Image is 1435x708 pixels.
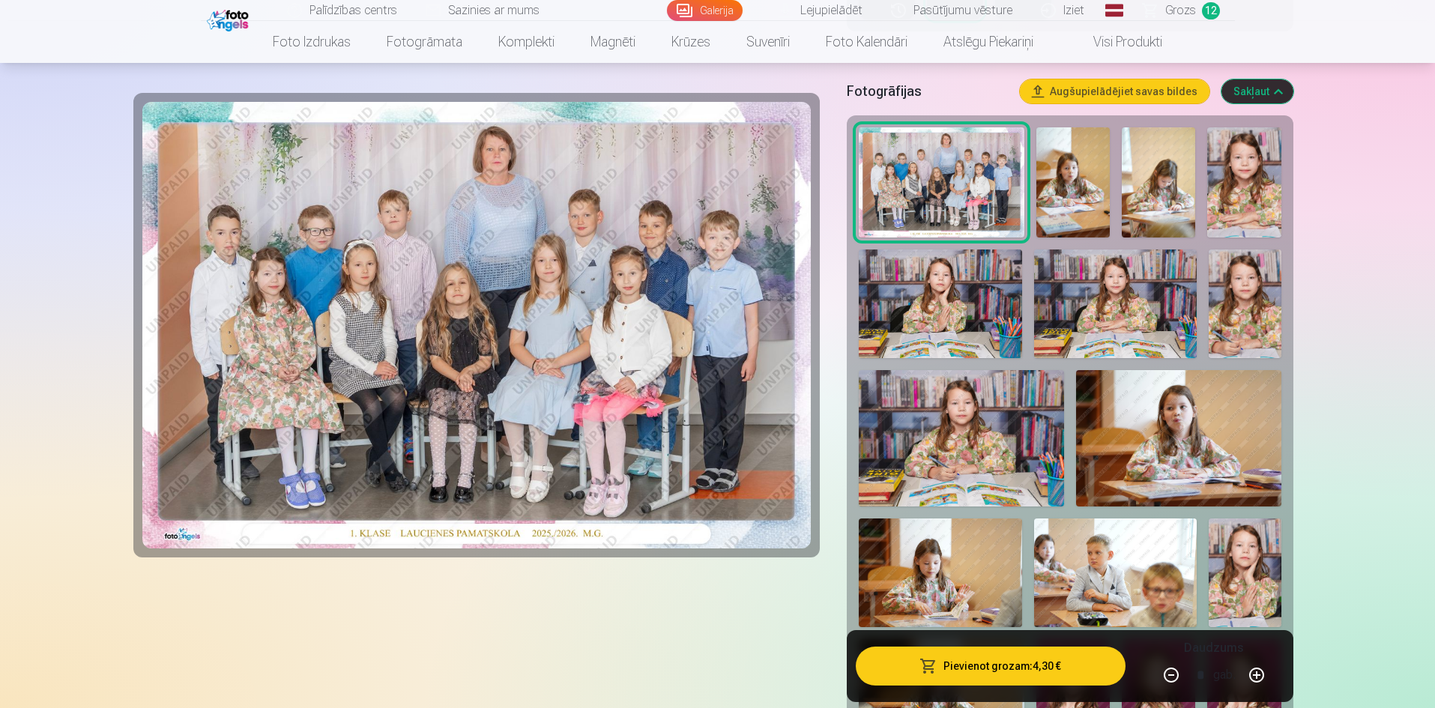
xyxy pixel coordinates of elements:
[480,21,573,63] a: Komplekti
[1051,21,1180,63] a: Visi produkti
[925,21,1051,63] a: Atslēgu piekariņi
[207,6,253,31] img: /fa1
[1020,79,1209,103] button: Augšupielādējiet savas bildes
[573,21,653,63] a: Magnēti
[728,21,808,63] a: Suvenīri
[856,647,1125,686] button: Pievienot grozam:4,30 €
[808,21,925,63] a: Foto kalendāri
[847,81,1007,102] h5: Fotogrāfijas
[653,21,728,63] a: Krūzes
[1202,2,1220,19] span: 12
[1213,657,1236,693] div: gab.
[369,21,480,63] a: Fotogrāmata
[1221,79,1293,103] button: Sakļaut
[1184,639,1243,657] h5: Daudzums
[255,21,369,63] a: Foto izdrukas
[1165,1,1196,19] span: Grozs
